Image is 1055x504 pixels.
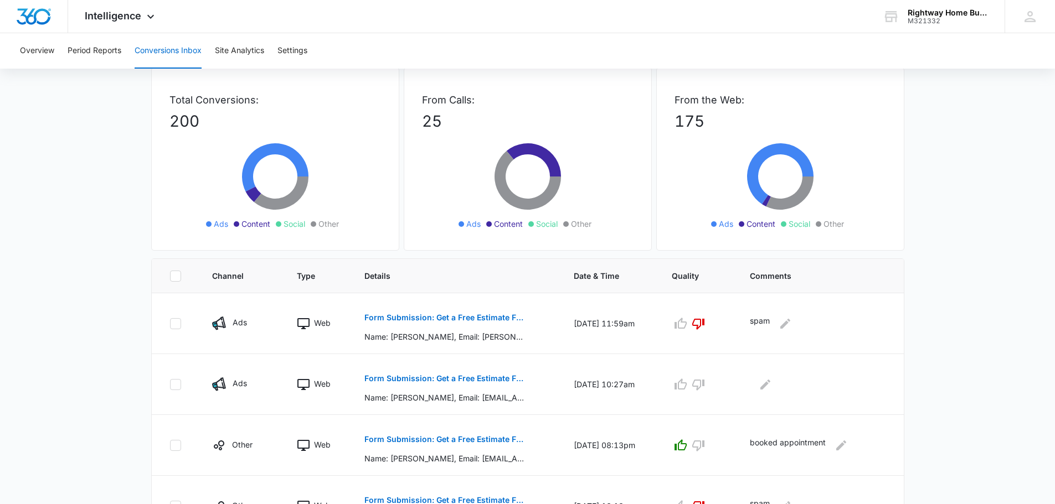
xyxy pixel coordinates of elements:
p: spam [750,315,770,332]
span: Date & Time [574,270,629,282]
span: Content [241,218,270,230]
span: Channel [212,270,254,282]
p: Form Submission: Get a Free Estimate Form - NEW [DATE] [364,435,526,443]
span: Comments [750,270,870,282]
span: Other [571,218,591,230]
span: Intelligence [85,10,141,22]
p: booked appointment [750,437,826,454]
button: Period Reports [68,33,121,69]
div: account name [908,8,989,17]
button: Edit Comments [776,315,794,332]
span: Social [284,218,305,230]
button: Edit Comments [832,437,850,454]
p: Other [232,439,253,450]
p: Total Conversions: [169,92,381,107]
p: 175 [675,110,886,133]
p: 200 [169,110,381,133]
span: Ads [466,218,481,230]
p: From the Web: [675,92,886,107]
button: Settings [277,33,307,69]
div: account id [908,17,989,25]
span: Quality [672,270,707,282]
td: [DATE] 08:13pm [560,415,658,476]
p: Form Submission: Get a Free Estimate Form - NEW [DATE] [364,496,526,504]
p: Form Submission: Get a Free Estimate Form - NEW [DATE] [364,314,526,321]
p: Web [314,317,331,329]
span: Other [824,218,844,230]
p: From Calls: [422,92,634,107]
button: Site Analytics [215,33,264,69]
button: Form Submission: Get a Free Estimate Form - NEW [DATE] [364,304,526,331]
button: Conversions Inbox [135,33,202,69]
button: Form Submission: Get a Free Estimate Form - NEW [DATE] [364,365,526,392]
span: Type [297,270,322,282]
p: Web [314,439,331,450]
p: 25 [422,110,634,133]
p: Name: [PERSON_NAME], Email: [EMAIL_ADDRESS][DOMAIN_NAME], Phone: [PHONE_NUMBER], Zip Code: 94122,... [364,392,526,403]
span: Social [789,218,810,230]
p: Web [314,378,331,389]
span: Content [494,218,523,230]
span: Ads [214,218,228,230]
span: Content [747,218,775,230]
td: [DATE] 11:59am [560,293,658,354]
p: Ads [233,316,247,328]
td: [DATE] 10:27am [560,354,658,415]
span: Details [364,270,531,282]
p: Ads [233,377,247,389]
button: Form Submission: Get a Free Estimate Form - NEW [DATE] [364,426,526,453]
p: Form Submission: Get a Free Estimate Form - NEW [DATE] [364,375,526,382]
p: Name: [PERSON_NAME], Email: [EMAIL_ADDRESS][DOMAIN_NAME], Phone: [PHONE_NUMBER], Zip Code: 94306,... [364,453,526,464]
span: Ads [719,218,733,230]
p: Name: [PERSON_NAME], Email: [PERSON_NAME][EMAIL_ADDRESS][PERSON_NAME][DOMAIN_NAME], Phone: [PHONE... [364,331,526,342]
span: Social [536,218,558,230]
button: Edit Comments [756,376,774,393]
span: Other [318,218,339,230]
button: Overview [20,33,54,69]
